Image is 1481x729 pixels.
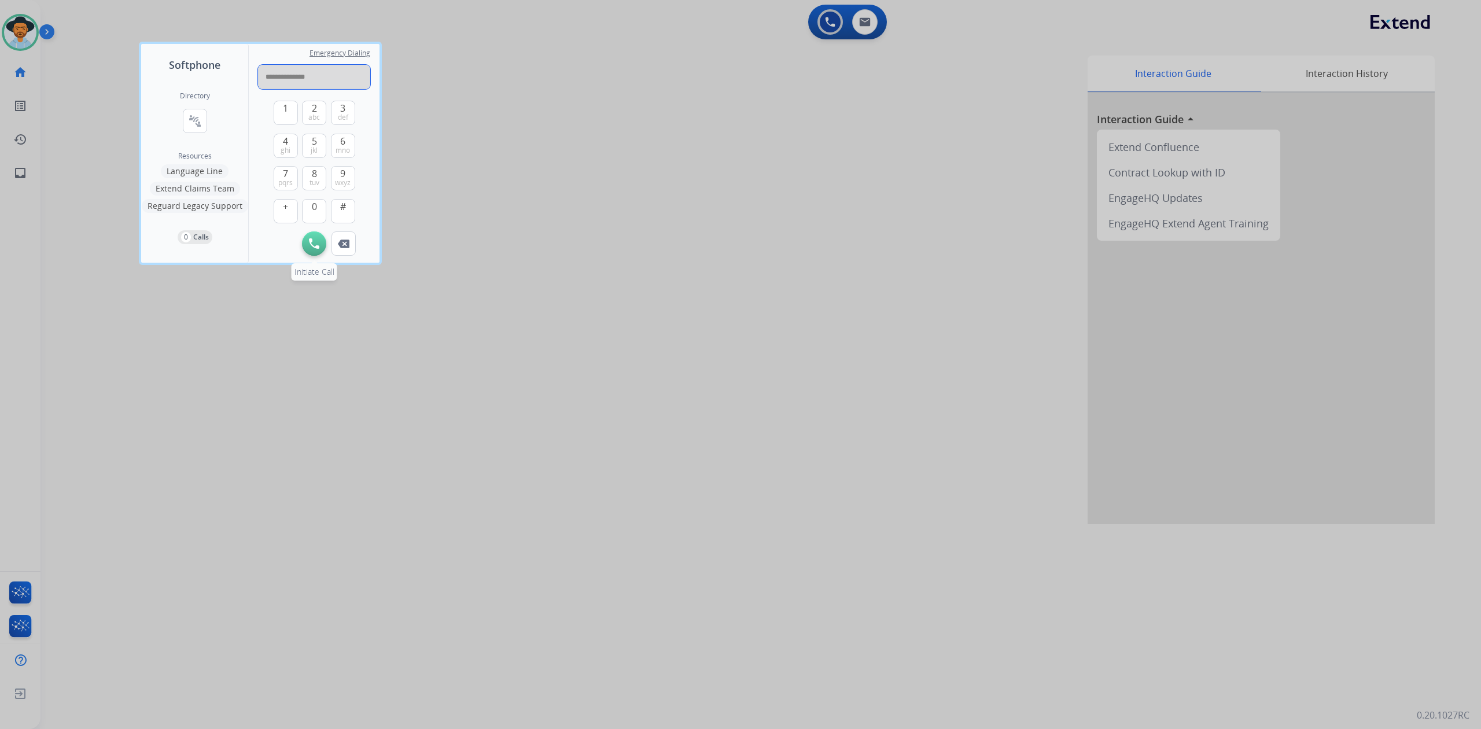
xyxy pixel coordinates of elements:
span: mno [336,146,350,155]
mat-icon: connect_without_contact [188,114,202,128]
button: 6mno [331,134,355,158]
span: 1 [283,101,288,115]
h2: Directory [180,91,210,101]
button: Initiate Call [302,231,326,256]
span: ghi [281,146,290,155]
span: Softphone [169,57,220,73]
button: 0Calls [178,230,212,244]
span: 9 [340,167,345,181]
img: call-button [309,238,319,249]
button: 4ghi [274,134,298,158]
span: abc [308,113,320,122]
button: 7pqrs [274,166,298,190]
span: pqrs [278,178,293,187]
button: 2abc [302,101,326,125]
button: Reguard Legacy Support [142,199,248,213]
img: call-button [338,240,349,248]
button: 8tuv [302,166,326,190]
p: Calls [193,232,209,242]
p: 0.20.1027RC [1417,708,1469,722]
span: Emergency Dialing [310,49,370,58]
span: wxyz [335,178,351,187]
button: # [331,199,355,223]
span: # [340,200,346,213]
button: 9wxyz [331,166,355,190]
button: Language Line [161,164,229,178]
span: Initiate Call [294,266,334,277]
button: 0 [302,199,326,223]
p: 0 [181,232,191,242]
span: tuv [310,178,319,187]
button: 3def [331,101,355,125]
span: 3 [340,101,345,115]
button: 5jkl [302,134,326,158]
button: Extend Claims Team [150,182,240,196]
button: 1 [274,101,298,125]
button: + [274,199,298,223]
span: 4 [283,134,288,148]
span: 5 [312,134,317,148]
span: Resources [178,152,212,161]
span: + [283,200,288,213]
span: 2 [312,101,317,115]
span: jkl [311,146,318,155]
span: 7 [283,167,288,181]
span: 6 [340,134,345,148]
span: def [338,113,348,122]
span: 0 [312,200,317,213]
span: 8 [312,167,317,181]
